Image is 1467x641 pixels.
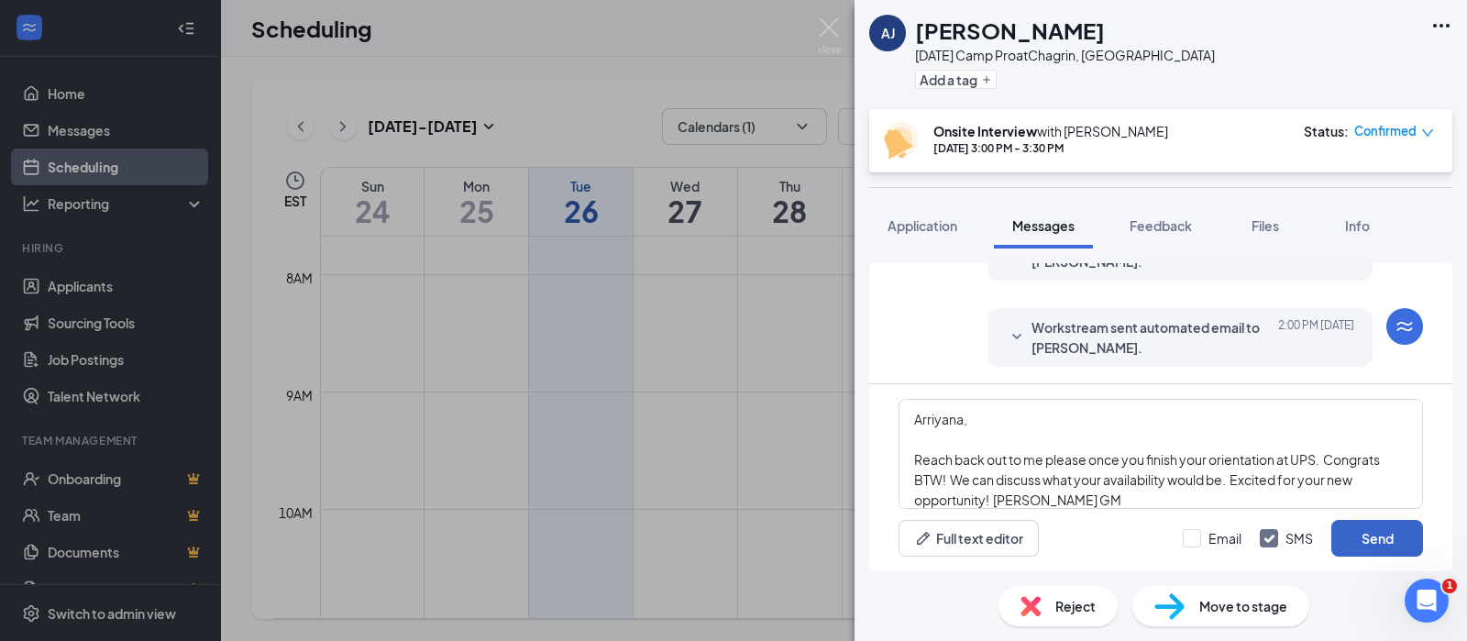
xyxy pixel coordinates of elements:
[1304,122,1349,140] div: Status :
[981,74,992,85] svg: Plus
[1405,579,1449,623] iframe: Intercom live chat
[1278,317,1354,358] span: [DATE] 2:00 PM
[888,217,957,234] span: Application
[1421,127,1434,139] span: down
[1055,596,1096,616] span: Reject
[1006,326,1028,348] svg: SmallChevronDown
[1394,315,1416,337] svg: WorkstreamLogo
[899,520,1039,557] button: Full text editorPen
[915,46,1215,64] div: [DATE] Camp Pro at Chagrin, [GEOGRAPHIC_DATA]
[1442,579,1457,593] span: 1
[933,122,1168,140] div: with [PERSON_NAME]
[933,123,1037,139] b: Onsite Interview
[1031,317,1272,358] span: Workstream sent automated email to [PERSON_NAME].
[1331,520,1423,557] button: Send
[1130,217,1192,234] span: Feedback
[899,399,1423,509] textarea: Arriyana, Reach back out to me please once you finish your orientation at UPS. Congrats BTW! We c...
[914,529,932,547] svg: Pen
[1345,217,1370,234] span: Info
[1430,15,1452,37] svg: Ellipses
[933,140,1168,156] div: [DATE] 3:00 PM - 3:30 PM
[1354,122,1417,140] span: Confirmed
[1252,217,1279,234] span: Files
[1199,596,1287,616] span: Move to stage
[915,15,1105,46] h1: [PERSON_NAME]
[1012,217,1075,234] span: Messages
[915,70,997,89] button: PlusAdd a tag
[881,24,895,42] div: AJ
